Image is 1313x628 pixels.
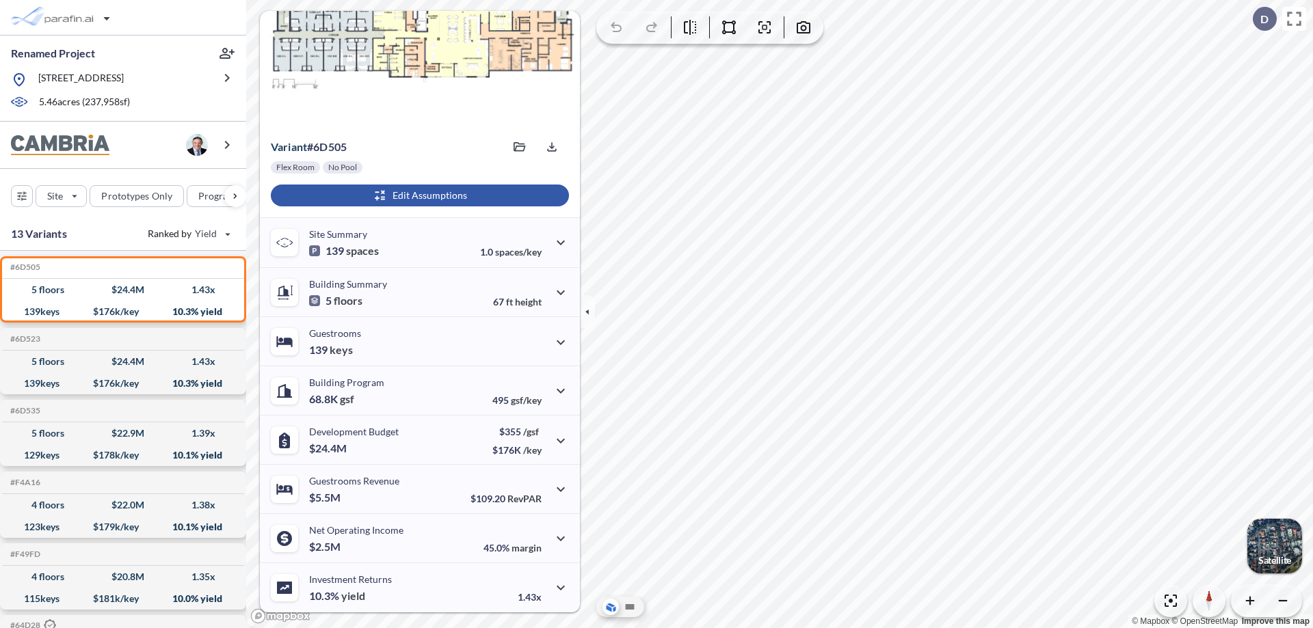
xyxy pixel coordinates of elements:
[1247,519,1302,573] button: Switcher ImageSatellite
[8,478,40,487] h5: Click to copy the code
[470,493,542,504] p: $109.20
[101,189,172,203] p: Prototypes Only
[506,296,513,308] span: ft
[515,296,542,308] span: height
[309,491,343,504] p: $5.5M
[11,226,67,242] p: 13 Variants
[518,591,542,603] p: 1.43x
[271,140,347,154] p: # 6d505
[340,392,354,406] span: gsf
[186,134,208,156] img: user logo
[309,377,384,388] p: Building Program
[523,426,539,437] span: /gsf
[309,392,354,406] p: 68.8K
[309,540,343,554] p: $2.5M
[309,475,399,487] p: Guestrooms Revenue
[1260,13,1269,25] p: D
[1132,616,1169,626] a: Mapbox
[309,524,403,536] p: Net Operating Income
[309,278,387,290] p: Building Summary
[39,95,130,110] p: 5.46 acres ( 237,958 sf)
[492,444,542,456] p: $176K
[38,71,124,88] p: [STREET_ADDRESS]
[622,599,638,615] button: Site Plan
[250,608,310,624] a: Mapbox homepage
[309,228,367,240] p: Site Summary
[492,394,542,406] p: 495
[507,493,542,504] span: RevPAR
[341,589,365,603] span: yield
[493,296,542,308] p: 67
[330,343,353,357] span: keys
[334,294,362,308] span: floors
[483,542,542,554] p: 45.0%
[11,135,109,156] img: BrandImage
[511,394,542,406] span: gsf/key
[271,185,569,206] button: Edit Assumptions
[309,343,353,357] p: 139
[137,223,239,245] button: Ranked by Yield
[309,294,362,308] p: 5
[36,185,87,207] button: Site
[195,227,217,241] span: Yield
[8,262,40,272] h5: Click to copy the code
[1171,616,1238,626] a: OpenStreetMap
[309,244,379,258] p: 139
[1247,519,1302,573] img: Switcher Image
[8,549,40,559] h5: Click to copy the code
[8,406,40,415] h5: Click to copy the code
[8,334,40,344] h5: Click to copy the code
[309,589,365,603] p: 10.3%
[47,189,63,203] p: Site
[198,189,237,203] p: Program
[480,246,542,258] p: 1.0
[1242,616,1310,626] a: Improve this map
[309,441,349,455] p: $24.4M
[187,185,261,207] button: Program
[90,185,184,207] button: Prototypes Only
[512,542,542,554] span: margin
[276,162,315,173] p: Flex Room
[328,162,357,173] p: No Pool
[309,426,399,437] p: Development Budget
[309,327,361,339] p: Guestrooms
[271,140,307,153] span: Variant
[309,573,392,585] p: Investment Returns
[602,599,619,615] button: Aerial View
[11,46,95,61] p: Renamed Project
[1258,555,1291,566] p: Satellite
[523,444,542,456] span: /key
[492,426,542,437] p: $355
[495,246,542,258] span: spaces/key
[346,244,379,258] span: spaces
